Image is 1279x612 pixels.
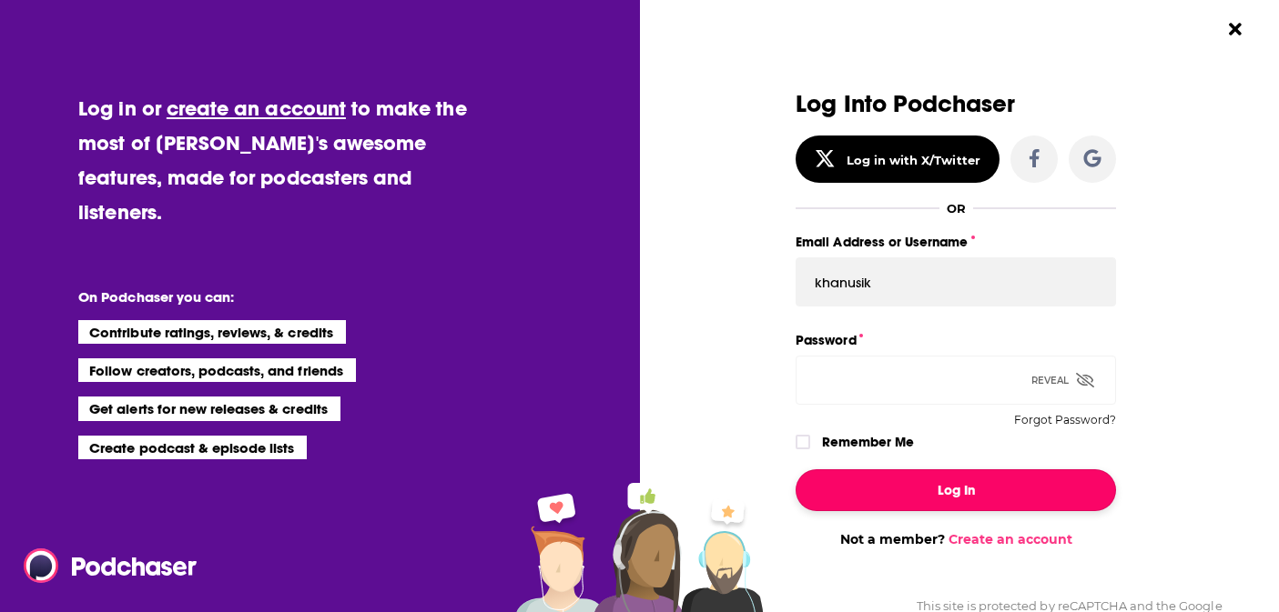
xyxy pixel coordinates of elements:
[947,201,966,216] div: OR
[1218,12,1253,46] button: Close Button
[822,430,914,454] label: Remember Me
[167,95,346,121] a: create an account
[796,91,1116,117] h3: Log Into Podchaser
[78,320,346,344] li: Contribute ratings, reviews, & credits
[78,288,442,306] li: On Podchaser you can:
[796,135,1000,183] button: Log in with X/Twitter
[24,548,198,583] img: Podchaser - Follow, Share and Rate Podcasts
[949,531,1072,547] a: Create an account
[796,469,1116,511] button: Log In
[24,548,184,583] a: Podchaser - Follow, Share and Rate Podcasts
[847,153,980,167] div: Log in with X/Twitter
[796,531,1116,547] div: Not a member?
[1014,414,1116,426] button: Forgot Password?
[796,230,1116,254] label: Email Address or Username
[78,436,307,459] li: Create podcast & episode lists
[78,358,356,382] li: Follow creators, podcasts, and friends
[796,257,1116,306] input: Email Address or Username
[1031,356,1094,405] div: Reveal
[796,328,1116,352] label: Password
[78,396,340,420] li: Get alerts for new releases & credits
